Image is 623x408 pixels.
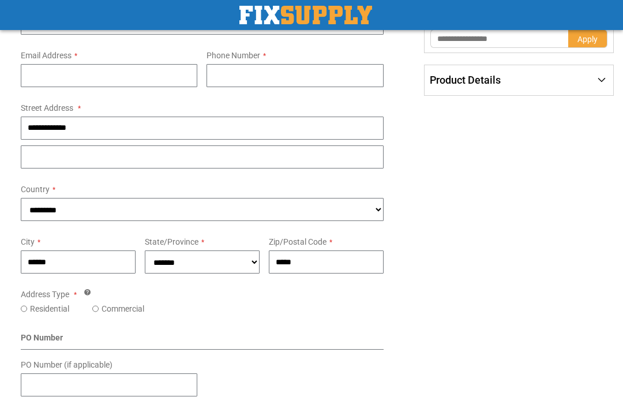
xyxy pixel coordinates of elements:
button: Apply [568,29,607,48]
span: Zip/Postal Code [269,237,326,246]
span: PO Number (if applicable) [21,360,112,369]
span: Apply [577,35,598,44]
span: City [21,237,35,246]
span: Country [21,185,50,194]
span: Email Address [21,51,72,60]
span: Street Address [21,103,73,113]
label: Residential [30,303,69,315]
span: Product Details [430,74,501,86]
div: PO Number [21,332,384,350]
span: State/Province [145,237,198,246]
a: store logo [239,6,372,24]
label: Commercial [102,303,144,315]
span: Phone Number [207,51,260,60]
span: Address Type [21,290,69,299]
img: Fix Industrial Supply [239,6,372,24]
